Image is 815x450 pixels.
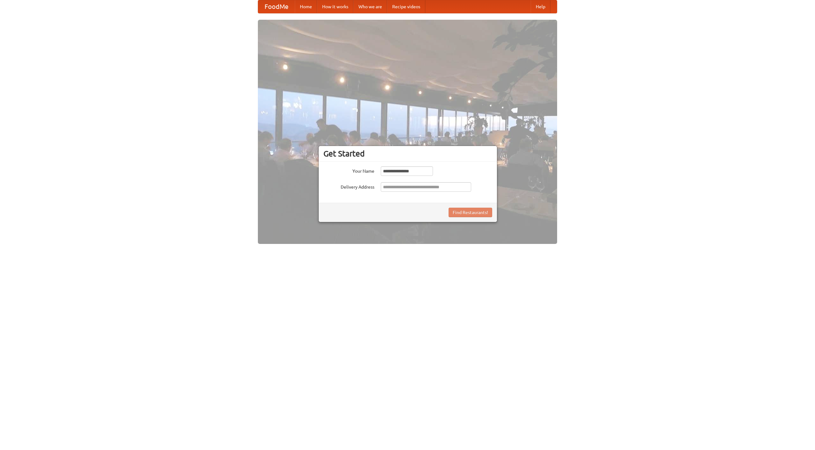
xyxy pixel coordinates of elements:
a: Recipe videos [387,0,425,13]
h3: Get Started [323,149,492,158]
a: How it works [317,0,353,13]
a: Who we are [353,0,387,13]
button: Find Restaurants! [449,208,492,217]
a: Home [295,0,317,13]
a: Help [531,0,550,13]
label: Delivery Address [323,182,374,190]
a: FoodMe [258,0,295,13]
label: Your Name [323,166,374,174]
